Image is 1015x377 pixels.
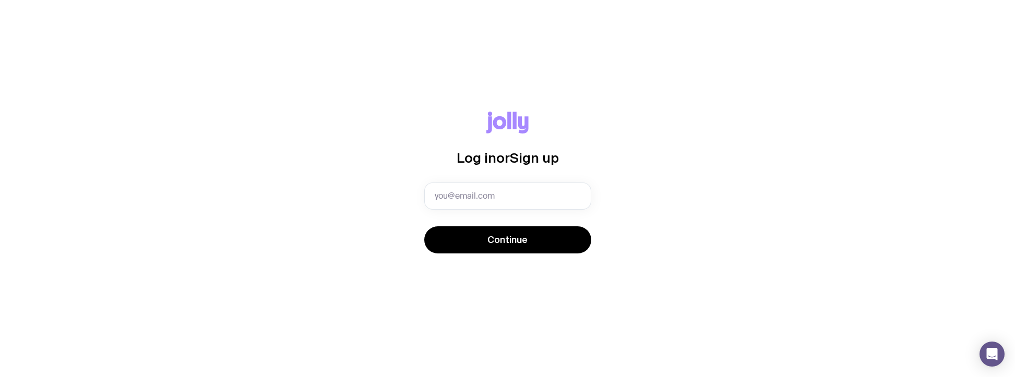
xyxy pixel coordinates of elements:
[496,150,510,165] span: or
[457,150,496,165] span: Log in
[980,342,1005,367] div: Open Intercom Messenger
[424,183,591,210] input: you@email.com
[510,150,559,165] span: Sign up
[487,234,528,246] span: Continue
[424,226,591,253] button: Continue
